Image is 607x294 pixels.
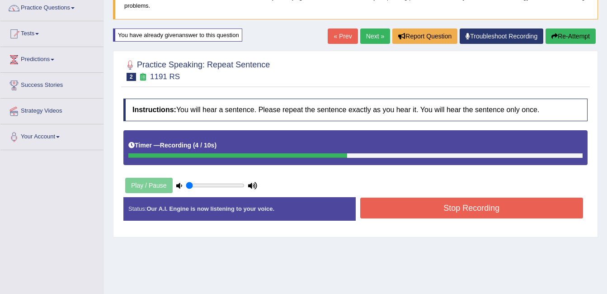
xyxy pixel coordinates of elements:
a: « Prev [328,28,358,44]
a: Troubleshoot Recording [460,28,543,44]
button: Re-Attempt [546,28,596,44]
div: Status: [123,197,356,220]
div: You have already given answer to this question [113,28,242,42]
a: Success Stories [0,73,104,95]
b: Recording [160,142,191,149]
b: ( [193,142,195,149]
a: Predictions [0,47,104,70]
a: Tests [0,21,104,44]
a: Your Account [0,124,104,147]
small: Exam occurring question [138,73,148,81]
h5: Timer — [128,142,216,149]
small: 1191 RS [150,72,180,81]
h2: Practice Speaking: Repeat Sentence [123,58,270,81]
a: Strategy Videos [0,99,104,121]
b: ) [214,142,216,149]
b: Instructions: [132,106,176,114]
b: 4 / 10s [195,142,215,149]
strong: Our A.I. Engine is now listening to your voice. [146,205,274,212]
h4: You will hear a sentence. Please repeat the sentence exactly as you hear it. You will hear the se... [123,99,588,121]
span: 2 [127,73,136,81]
button: Report Question [392,28,457,44]
button: Stop Recording [360,198,583,218]
a: Next » [360,28,390,44]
